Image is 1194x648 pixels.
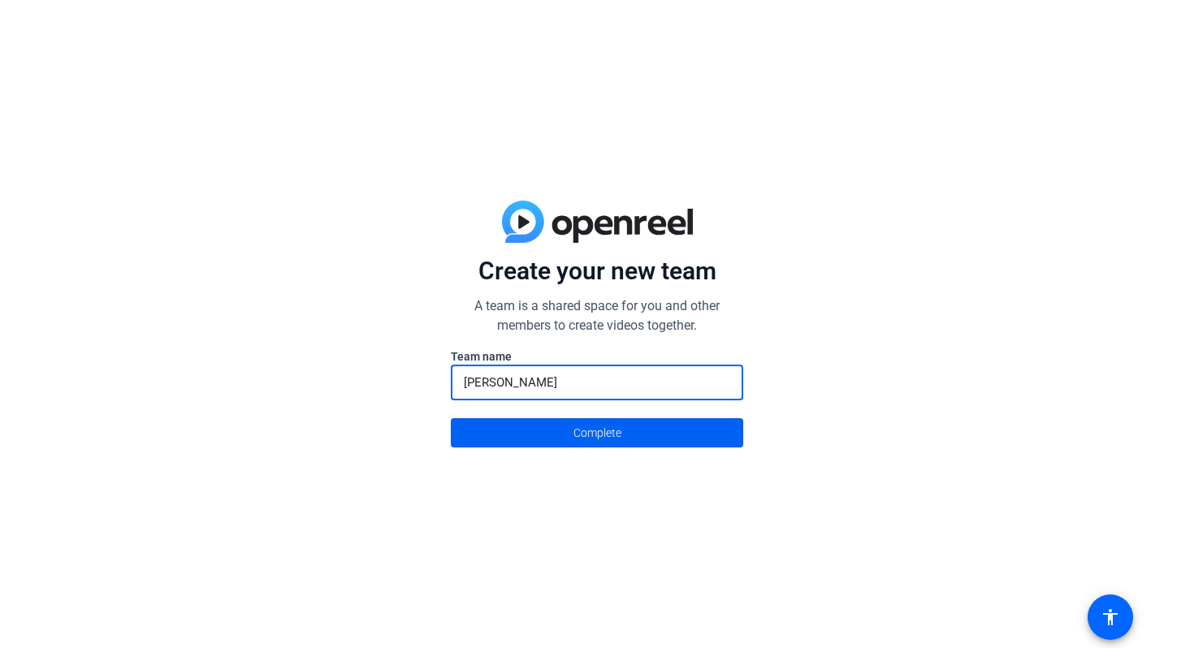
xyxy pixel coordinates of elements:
[451,296,743,335] p: A team is a shared space for you and other members to create videos together.
[451,418,743,447] button: Complete
[1101,607,1120,627] mat-icon: accessibility
[451,256,743,287] p: Create your new team
[464,373,730,392] input: Enter here
[502,201,693,243] img: blue-gradient.svg
[451,348,743,365] label: Team name
[573,417,621,448] span: Complete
